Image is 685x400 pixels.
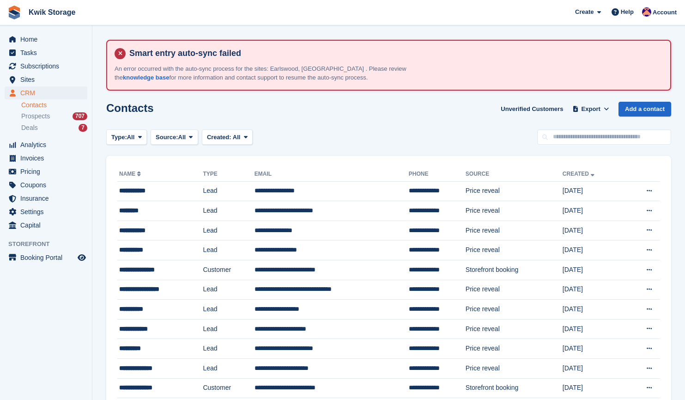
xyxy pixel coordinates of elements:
td: Storefront booking [466,260,563,280]
td: [DATE] [563,201,624,221]
span: Deals [21,123,38,132]
a: menu [5,251,87,264]
td: Price reveal [466,300,563,320]
td: Price reveal [466,319,563,339]
span: Pricing [20,165,76,178]
td: [DATE] [563,359,624,379]
td: Price reveal [466,280,563,300]
span: All [233,134,241,141]
a: menu [5,73,87,86]
td: Price reveal [466,221,563,240]
th: Source [466,167,563,182]
td: [DATE] [563,300,624,320]
span: All [127,133,135,142]
th: Type [203,167,254,182]
td: Customer [203,260,254,280]
button: Source: All [151,129,198,145]
span: Settings [20,205,76,218]
td: Lead [203,181,254,201]
td: [DATE] [563,339,624,359]
button: Created: All [202,129,253,145]
td: [DATE] [563,260,624,280]
button: Type: All [106,129,147,145]
td: [DATE] [563,221,624,240]
a: Deals 7 [21,123,87,133]
span: Home [20,33,76,46]
span: Export [582,105,600,114]
span: Capital [20,219,76,232]
a: Contacts [21,101,87,110]
a: Unverified Customers [497,102,567,117]
span: Help [621,7,634,17]
a: menu [5,86,87,99]
td: Price reveal [466,181,563,201]
div: 7 [79,124,87,132]
span: Tasks [20,46,76,59]
span: All [178,133,186,142]
a: menu [5,178,87,191]
td: Lead [203,280,254,300]
th: Phone [409,167,466,182]
span: Insurance [20,192,76,205]
span: Coupons [20,178,76,191]
td: Lead [203,201,254,221]
td: [DATE] [563,240,624,260]
a: Preview store [76,252,87,263]
span: Invoices [20,152,76,165]
a: menu [5,152,87,165]
span: CRM [20,86,76,99]
span: Created: [207,134,231,141]
td: Price reveal [466,240,563,260]
h4: Smart entry auto-sync failed [126,48,663,59]
div: 707 [73,112,87,120]
span: Storefront [8,240,92,249]
img: Jade Stanley [642,7,651,17]
a: knowledge base [123,74,169,81]
td: Lead [203,319,254,339]
a: menu [5,192,87,205]
a: Kwik Storage [25,5,79,20]
span: Prospects [21,112,50,121]
a: menu [5,205,87,218]
span: Analytics [20,138,76,151]
span: Sites [20,73,76,86]
a: Prospects 707 [21,111,87,121]
a: menu [5,33,87,46]
td: Lead [203,359,254,379]
button: Export [570,102,611,117]
a: Created [563,171,596,177]
td: Price reveal [466,201,563,221]
td: Price reveal [466,359,563,379]
span: Create [575,7,594,17]
a: menu [5,60,87,73]
a: menu [5,46,87,59]
span: Source: [156,133,178,142]
h1: Contacts [106,102,154,114]
a: menu [5,165,87,178]
span: Booking Portal [20,251,76,264]
span: Type: [111,133,127,142]
a: menu [5,138,87,151]
td: [DATE] [563,378,624,398]
td: Lead [203,240,254,260]
td: Lead [203,221,254,240]
a: Name [119,171,143,177]
img: stora-icon-8386f47178a22dfd0bd8f6a31ec36ba5ce8667c1dd55bd0f319d3a0aa187defe.svg [7,6,21,19]
td: Customer [203,378,254,398]
td: [DATE] [563,181,624,201]
span: Account [653,8,677,17]
td: [DATE] [563,280,624,300]
td: Lead [203,339,254,359]
td: Price reveal [466,339,563,359]
td: Storefront booking [466,378,563,398]
td: Lead [203,300,254,320]
a: menu [5,219,87,232]
td: [DATE] [563,319,624,339]
span: Subscriptions [20,60,76,73]
p: An error occurred with the auto-sync process for the sites: Earlswood, [GEOGRAPHIC_DATA] . Please... [115,64,438,82]
th: Email [255,167,409,182]
a: Add a contact [618,102,671,117]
